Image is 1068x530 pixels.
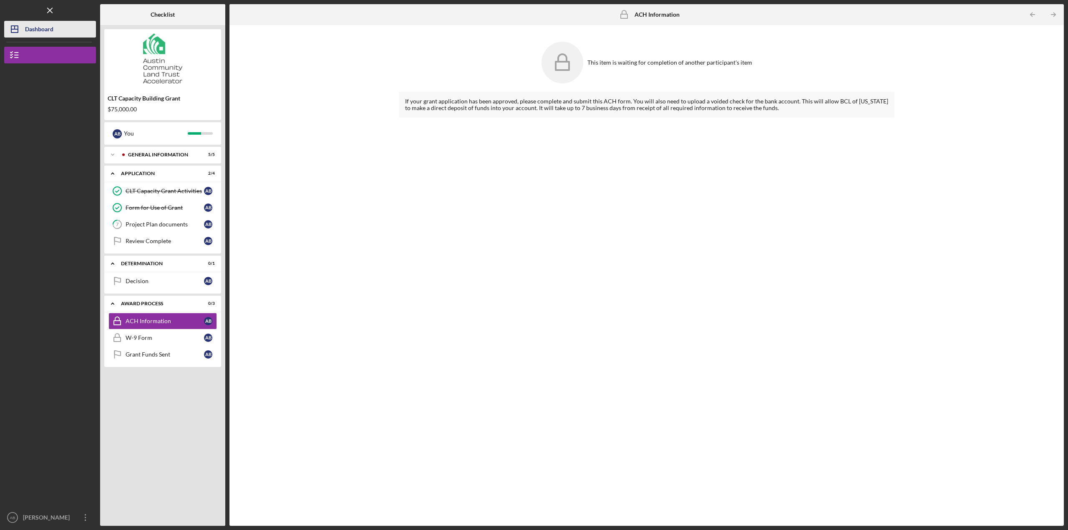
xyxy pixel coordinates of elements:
[204,317,212,325] div: A B
[121,301,194,306] div: Award Process
[126,334,204,341] div: W-9 Form
[10,515,15,520] text: AB
[4,509,96,526] button: AB[PERSON_NAME]
[108,106,218,113] div: $75,000.00
[204,203,212,212] div: A B
[126,204,204,211] div: Form for Use of Grant
[204,277,212,285] div: A B
[113,129,122,138] div: A B
[108,329,217,346] a: W-9 FormAB
[204,334,212,342] div: A B
[200,171,215,176] div: 2 / 4
[128,152,194,157] div: General Information
[116,222,119,227] tspan: 7
[204,187,212,195] div: A B
[126,278,204,284] div: Decision
[108,233,217,249] a: Review CompleteAB
[151,11,175,18] b: Checklist
[204,220,212,229] div: A B
[126,318,204,324] div: ACH Information
[108,346,217,363] a: Grant Funds SentAB
[108,216,217,233] a: 7Project Plan documentsAB
[121,171,194,176] div: Application
[200,261,215,266] div: 0 / 1
[108,199,217,216] a: Form for Use of GrantAB
[108,183,217,199] a: CLT Capacity Grant ActivitiesAB
[200,301,215,306] div: 0 / 3
[200,152,215,157] div: 5 / 5
[126,188,204,194] div: CLT Capacity Grant Activities
[204,350,212,359] div: A B
[124,126,188,141] div: You
[635,11,680,18] b: ACH Information
[405,98,888,111] div: If your grant application has been approved, please complete and submit this ACH form. You will a...
[108,273,217,289] a: DecisionAB
[121,261,194,266] div: Determination
[108,95,218,102] div: CLT Capacity Building Grant
[25,21,53,40] div: Dashboard
[204,237,212,245] div: A B
[4,21,96,38] button: Dashboard
[126,238,204,244] div: Review Complete
[21,509,75,528] div: [PERSON_NAME]
[104,33,221,83] img: Product logo
[126,221,204,228] div: Project Plan documents
[587,59,752,66] div: This item is waiting for completion of another participant's item
[108,313,217,329] a: ACH InformationAB
[126,351,204,358] div: Grant Funds Sent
